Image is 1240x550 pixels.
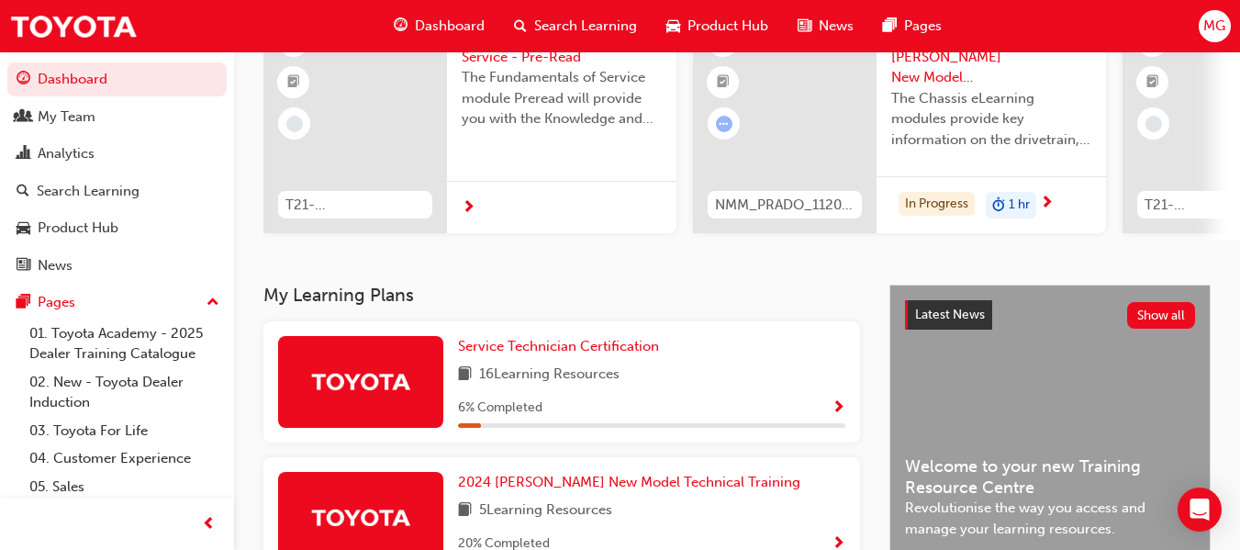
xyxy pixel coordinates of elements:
[415,16,485,37] span: Dashboard
[717,71,730,95] span: booktick-icon
[905,498,1195,539] span: Revolutionise the way you access and manage your learning resources.
[38,292,75,313] div: Pages
[534,16,637,37] span: Search Learning
[798,15,811,38] span: news-icon
[1145,116,1162,132] span: learningRecordVerb_NONE-icon
[7,62,227,96] a: Dashboard
[38,107,95,128] div: My Team
[37,181,140,202] div: Search Learning
[832,397,845,420] button: Show Progress
[1199,10,1231,42] button: MG
[310,365,411,398] img: Trak
[819,16,854,37] span: News
[310,501,411,533] img: Trak
[458,364,472,387] span: book-icon
[1146,71,1159,95] span: booktick-icon
[287,71,300,95] span: booktick-icon
[263,285,860,306] h3: My Learning Plans
[17,295,30,311] span: pages-icon
[207,291,219,315] span: up-icon
[17,109,30,126] span: people-icon
[666,15,680,38] span: car-icon
[7,59,227,286] button: DashboardMy TeamAnalyticsSearch LearningProduct HubNews
[783,7,868,45] a: news-iconNews
[458,398,542,419] span: 6 % Completed
[458,474,800,490] span: 2024 [PERSON_NAME] New Model Technical Training
[38,143,95,164] div: Analytics
[868,7,956,45] a: pages-iconPages
[992,194,1005,218] span: duration-icon
[462,67,662,129] span: The Fundamentals of Service module Preread will provide you with the Knowledge and Understanding ...
[899,192,975,217] div: In Progress
[263,11,676,233] a: 0T21-STFOS_PRE_READST Fundamentals of Service - Pre-ReadThe Fundamentals of Service module Prerea...
[22,320,227,368] a: 01. Toyota Academy - 2025 Dealer Training Catalogue
[499,7,652,45] a: search-iconSearch Learning
[1009,195,1030,216] span: 1 hr
[7,249,227,283] a: News
[285,195,425,216] span: T21-STFOS_PRE_READ
[479,364,620,387] span: 16 Learning Resources
[891,26,1091,88] span: 2024 Landcruiser [PERSON_NAME] New Model Mechanisms - Chassis 2
[38,218,118,239] div: Product Hub
[458,499,472,522] span: book-icon
[904,16,942,37] span: Pages
[7,174,227,208] a: Search Learning
[458,336,666,357] a: Service Technician Certification
[1203,16,1225,37] span: MG
[7,286,227,320] button: Pages
[17,258,30,275] span: news-icon
[17,72,30,88] span: guage-icon
[394,15,408,38] span: guage-icon
[17,146,30,163] span: chart-icon
[22,417,227,445] a: 03. Toyota For Life
[7,100,227,134] a: My Team
[22,473,227,501] a: 05. Sales
[1178,488,1222,532] div: Open Intercom Messenger
[1040,196,1054,212] span: next-icon
[479,499,612,522] span: 5 Learning Resources
[693,11,1106,233] a: NMM_PRADO_112024_MODULE_22024 Landcruiser [PERSON_NAME] New Model Mechanisms - Chassis 2The Chass...
[716,116,732,132] span: learningRecordVerb_ATTEMPT-icon
[652,7,783,45] a: car-iconProduct Hub
[458,472,808,493] a: 2024 [PERSON_NAME] New Model Technical Training
[17,184,29,200] span: search-icon
[891,88,1091,151] span: The Chassis eLearning modules provide key information on the drivetrain, suspension, brake and st...
[715,195,855,216] span: NMM_PRADO_112024_MODULE_2
[7,211,227,245] a: Product Hub
[514,15,527,38] span: search-icon
[9,6,138,47] img: Trak
[458,338,659,354] span: Service Technician Certification
[832,400,845,417] span: Show Progress
[883,15,897,38] span: pages-icon
[687,16,768,37] span: Product Hub
[286,116,303,132] span: learningRecordVerb_NONE-icon
[22,444,227,473] a: 04. Customer Experience
[202,513,216,536] span: prev-icon
[905,300,1195,330] a: Latest NewsShow all
[7,137,227,171] a: Analytics
[905,456,1195,498] span: Welcome to your new Training Resource Centre
[17,220,30,237] span: car-icon
[462,200,475,217] span: next-icon
[379,7,499,45] a: guage-iconDashboard
[22,368,227,417] a: 02. New - Toyota Dealer Induction
[38,255,73,276] div: News
[1127,302,1196,329] button: Show all
[915,307,985,322] span: Latest News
